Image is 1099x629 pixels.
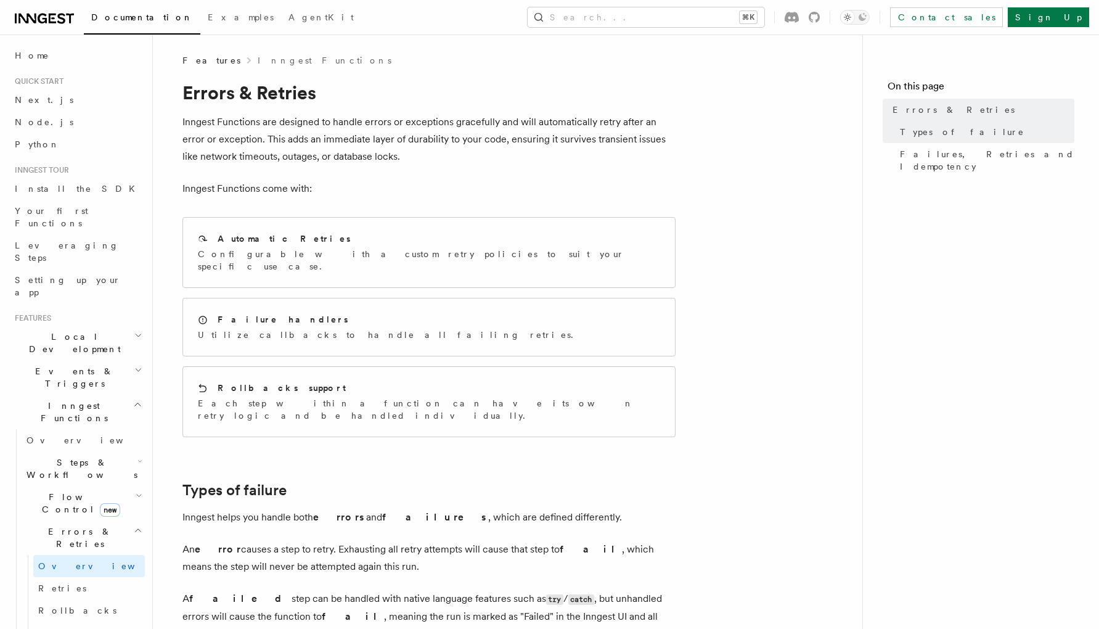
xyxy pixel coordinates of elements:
button: Search...⌘K [528,7,764,27]
button: Local Development [10,326,145,360]
button: Errors & Retries [22,520,145,555]
strong: failed [189,593,292,604]
a: Next.js [10,89,145,111]
span: Examples [208,12,274,22]
button: Events & Triggers [10,360,145,395]
span: Retries [38,583,86,593]
strong: errors [313,511,366,523]
a: Contact sales [890,7,1003,27]
a: Types of failure [182,482,287,499]
button: Steps & Workflows [22,451,145,486]
button: Inngest Functions [10,395,145,429]
span: Next.js [15,95,73,105]
strong: fail [560,543,622,555]
a: Rollbacks supportEach step within a function can have its own retry logic and be handled individu... [182,366,676,437]
p: Configurable with a custom retry policies to suit your specific use case. [198,248,660,273]
a: Overview [22,429,145,451]
a: Leveraging Steps [10,234,145,269]
span: Steps & Workflows [22,456,137,481]
span: Python [15,139,60,149]
a: Install the SDK [10,178,145,200]
h4: On this page [888,79,1074,99]
a: Sign Up [1008,7,1089,27]
h2: Rollbacks support [218,382,346,394]
span: Overview [27,435,153,445]
a: Examples [200,4,281,33]
span: Errors & Retries [22,525,134,550]
h2: Failure handlers [218,313,348,326]
a: Home [10,44,145,67]
span: Local Development [10,331,134,355]
p: Inngest Functions come with: [182,180,676,197]
span: Home [15,49,49,62]
span: Leveraging Steps [15,240,119,263]
a: Your first Functions [10,200,145,234]
span: Quick start [10,76,63,86]
a: Python [10,133,145,155]
a: Rollbacks [33,599,145,622]
span: Errors & Retries [893,104,1015,116]
span: Inngest tour [10,165,69,175]
code: try [546,594,563,605]
span: Inngest Functions [10,400,133,424]
span: Flow Control [22,491,136,516]
span: Overview [38,561,165,571]
a: Documentation [84,4,200,35]
code: catch [568,594,594,605]
a: AgentKit [281,4,361,33]
a: Failure handlersUtilize callbacks to handle all failing retries. [182,298,676,356]
strong: failures [382,511,488,523]
span: Features [182,54,240,67]
span: Your first Functions [15,206,88,228]
a: Types of failure [895,121,1074,143]
span: Types of failure [900,126,1024,138]
button: Flow Controlnew [22,486,145,520]
span: Documentation [91,12,193,22]
a: Failures, Retries and Idempotency [895,143,1074,178]
button: Toggle dark mode [840,10,870,25]
p: Inngest helps you handle both and , which are defined differently. [182,509,676,526]
strong: fail [322,610,384,622]
span: Events & Triggers [10,365,134,390]
h1: Errors & Retries [182,81,676,104]
a: Retries [33,577,145,599]
a: Node.js [10,111,145,133]
span: AgentKit [288,12,354,22]
p: Each step within a function can have its own retry logic and be handled individually. [198,397,660,422]
span: new [100,503,120,517]
span: Setting up your app [15,275,121,297]
span: Install the SDK [15,184,142,194]
kbd: ⌘K [740,11,757,23]
a: Setting up your app [10,269,145,303]
a: Automatic RetriesConfigurable with a custom retry policies to suit your specific use case. [182,217,676,288]
a: Inngest Functions [258,54,391,67]
p: An causes a step to retry. Exhausting all retry attempts will cause that step to , which means th... [182,541,676,575]
a: Errors & Retries [888,99,1074,121]
strong: error [195,543,241,555]
a: Overview [33,555,145,577]
p: Utilize callbacks to handle all failing retries. [198,329,581,341]
span: Rollbacks [38,606,116,615]
span: Features [10,313,51,323]
span: Node.js [15,117,73,127]
h2: Automatic Retries [218,232,351,245]
span: Failures, Retries and Idempotency [900,148,1074,173]
p: Inngest Functions are designed to handle errors or exceptions gracefully and will automatically r... [182,113,676,165]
